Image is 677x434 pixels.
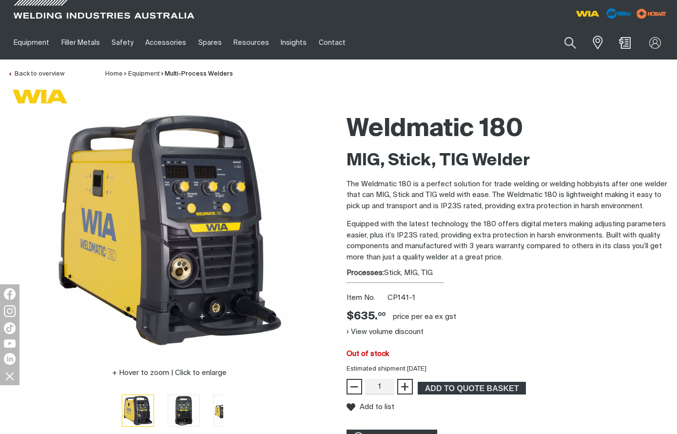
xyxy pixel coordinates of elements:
span: Item No. [347,293,386,304]
span: CP141-1 [387,294,415,301]
a: Insights [275,26,312,59]
a: Shopping cart (0 product(s)) [618,37,633,49]
img: hide socials [1,368,18,384]
img: LinkedIn [4,353,16,365]
div: ex gst [435,312,456,322]
a: Equipment [128,71,160,77]
p: Equipped with the latest technology, the 180 offers digital meters making adjusting parameters ea... [347,219,670,263]
a: Equipment [8,26,55,59]
img: Weldmatic 180 [168,395,199,426]
a: Back to overview [8,71,64,77]
button: Go to slide 2 [168,395,200,427]
a: Safety [106,26,139,59]
button: Hover to zoom | Click to enlarge [106,367,232,379]
img: Facebook [4,288,16,300]
button: Search products [554,31,587,54]
a: Filler Metals [55,26,105,59]
a: Multi-Process Welders [165,71,233,77]
nav: Breadcrumb [105,69,233,79]
button: Add Weldmatic 180 to the shopping cart [418,382,526,395]
h2: MIG, Stick, TIG Welder [347,150,670,172]
img: YouTube [4,339,16,348]
sup: 00 [378,312,386,317]
button: Add to list [347,403,394,412]
a: Spares [193,26,228,59]
nav: Main [8,26,504,59]
a: Contact [313,26,351,59]
span: − [349,378,359,395]
span: Add to list [360,403,394,411]
a: Accessories [139,26,192,59]
span: ADD TO QUOTE BASKET [419,382,525,395]
p: The Weldmatic 180 is a perfect solution for trade welding or welding hobbyists after one welder t... [347,179,670,212]
button: Go to slide 1 [122,395,154,427]
img: Instagram [4,305,16,317]
div: price per EA [393,312,433,322]
h1: Weldmatic 180 [347,114,670,145]
img: Weldmatic 180 [214,395,245,426]
span: $635. [347,310,386,324]
span: Out of stock [347,350,389,357]
a: Resources [228,26,275,59]
button: View volume discount [347,324,424,339]
button: Go to slide 3 [213,395,246,427]
input: Product name or item number... [541,31,586,54]
img: miller [634,6,669,21]
div: Price [347,310,386,324]
strong: Processes: [347,269,384,276]
img: Weldmatic 180 [47,109,291,353]
div: Stick, MIG, TIG [347,268,670,279]
img: Weldmatic 180 [122,395,154,426]
img: TikTok [4,322,16,334]
span: + [400,378,409,395]
a: Home [105,71,123,77]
